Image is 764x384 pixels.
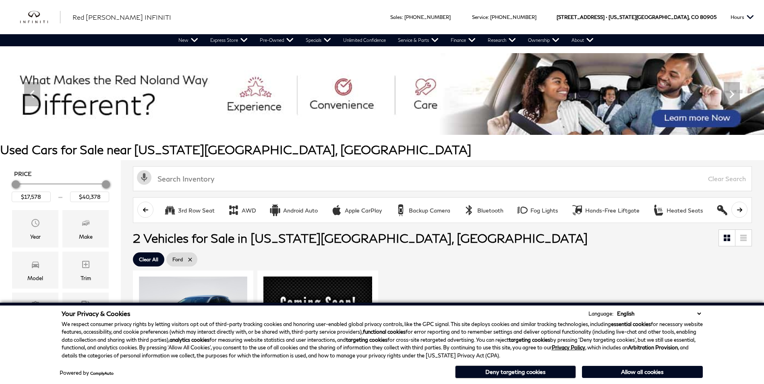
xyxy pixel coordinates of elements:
button: Allow all cookies [582,366,703,378]
span: : [402,14,403,20]
div: ModelModel [12,252,58,289]
div: MakeMake [62,210,109,247]
button: Apple CarPlayApple CarPlay [326,202,386,219]
select: Language Select [615,310,703,318]
div: Backup Camera [409,207,450,214]
img: 2017 Ford Edge SE [139,277,247,358]
span: Go to slide 1 [361,120,369,128]
a: New [172,34,204,46]
div: Price [12,178,109,202]
a: [PHONE_NUMBER] [490,14,536,20]
a: Unlimited Confidence [337,34,392,46]
span: Make [81,216,91,232]
nav: Main Navigation [172,34,600,46]
span: Year [31,216,40,232]
h5: Price [14,170,107,178]
div: 3rd Row Seat [164,204,176,216]
a: [STREET_ADDRESS] • [US_STATE][GEOGRAPHIC_DATA], CO 80905 [557,14,716,20]
span: : [488,14,489,20]
div: FeaturesFeatures [12,293,58,330]
div: Keyless Entry [716,204,728,216]
div: Make [79,232,93,241]
strong: analytics cookies [170,337,209,343]
button: Heated SeatsHeated Seats [648,202,708,219]
img: 2022 Ford Explorer Platinum [263,277,372,360]
svg: Click to toggle on voice search [137,170,151,185]
div: Heated Seats [667,207,703,214]
div: Fog Lights [530,207,558,214]
button: AWDAWD [223,202,261,219]
button: Deny targeting cookies [455,365,576,378]
div: Next [724,82,740,106]
span: Features [31,299,40,315]
input: Minimum [12,192,51,202]
div: Backup Camera [395,204,407,216]
div: Bluetooth [477,207,503,214]
strong: Arbitration Provision [628,344,678,351]
strong: essential cookies [611,321,651,327]
div: Apple CarPlay [331,204,343,216]
span: Go to slide 2 [373,120,381,128]
button: 3rd Row Seat3rd Row Seat [159,202,219,219]
img: INFINITI [20,11,60,24]
span: Red [PERSON_NAME] INFINITI [72,13,171,21]
button: scroll left [137,202,153,218]
input: Maximum [70,192,109,202]
a: Finance [445,34,482,46]
a: [PHONE_NUMBER] [404,14,451,20]
div: AWD [228,204,240,216]
button: Android AutoAndroid Auto [265,202,322,219]
div: YearYear [12,210,58,247]
a: Ownership [522,34,565,46]
span: 2 Vehicles for Sale in [US_STATE][GEOGRAPHIC_DATA], [GEOGRAPHIC_DATA] [133,231,588,245]
button: scroll right [731,202,747,218]
a: Red [PERSON_NAME] INFINITI [72,12,171,22]
span: Go to slide 4 [395,120,403,128]
a: About [565,34,600,46]
span: Model [31,258,40,274]
div: TrimTrim [62,252,109,289]
span: Fueltype [81,299,91,315]
div: Apple CarPlay [345,207,382,214]
div: FueltypeFueltype [62,293,109,330]
div: Fog Lights [516,204,528,216]
button: Fog LightsFog Lights [512,202,563,219]
a: ComplyAuto [90,371,114,376]
a: infiniti [20,11,60,24]
div: Heated Seats [652,204,665,216]
span: Ford [172,254,183,264]
button: Hands-Free LiftgateHands-Free Liftgate [567,202,644,219]
div: 3rd Row Seat [178,207,215,214]
strong: functional cookies [363,328,406,335]
a: Specials [300,34,337,46]
div: Hands-Free Liftgate [571,204,583,216]
div: Model [27,274,43,283]
div: Language: [588,311,613,316]
div: Trim [81,274,91,283]
span: Service [472,14,488,20]
div: AWD [242,207,256,214]
button: BluetoothBluetooth [459,202,508,219]
div: Bluetooth [463,204,475,216]
span: Sales [390,14,402,20]
div: Hands-Free Liftgate [585,207,640,214]
a: Privacy Policy [552,344,585,351]
button: Backup CameraBackup Camera [390,202,455,219]
span: Trim [81,258,91,274]
span: Your Privacy & Cookies [62,310,130,317]
a: Pre-Owned [254,34,300,46]
span: Go to slide 3 [384,120,392,128]
div: Powered by [60,370,114,376]
strong: targeting cookies [346,337,387,343]
a: Research [482,34,522,46]
div: Android Auto [283,207,318,214]
div: Minimum Price [12,180,20,188]
span: Clear All [139,254,158,264]
div: Android Auto [269,204,281,216]
strong: targeting cookies [509,337,550,343]
div: Previous [24,82,40,106]
a: Service & Parts [392,34,445,46]
div: Maximum Price [102,180,110,188]
p: We respect consumer privacy rights by letting visitors opt out of third-party tracking cookies an... [62,320,703,360]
